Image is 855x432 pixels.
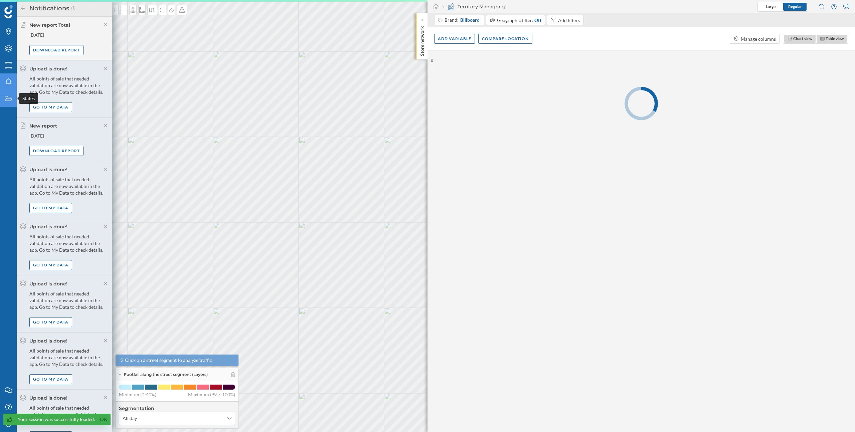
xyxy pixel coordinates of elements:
[29,32,109,38] div: [DATE]
[29,223,67,230] div: Upload is done!
[431,57,434,63] span: #
[123,415,137,422] span: All day
[29,133,109,139] div: [DATE]
[29,338,67,344] div: Upload is done!
[188,391,235,398] span: Maximum (99,7-100%)
[497,17,533,23] span: Geographic filter:
[119,405,235,412] h4: Segmentation
[13,5,46,11] span: Assistance
[419,23,425,56] p: Store network
[124,372,208,378] span: Footfall along the street segment (Layers)
[29,395,67,401] div: Upload is done!
[826,36,844,41] span: Table view
[29,348,109,368] div: All points of sale that needed validation are now available in the app. Go to My Data to check de...
[29,290,109,310] div: All points of sale that needed validation are now available in the app. Go to My Data to check de...
[460,17,480,23] span: Billboard
[19,93,38,104] div: States
[741,35,776,42] div: Manage columns
[445,17,481,23] div: Brand:
[443,3,506,10] div: Territory Manager
[793,36,812,41] span: Chart view
[119,391,156,398] span: Minimum (0-40%)
[29,166,67,173] div: Upload is done!
[29,22,70,28] div: New report Total
[98,416,109,423] a: Ok
[26,3,71,14] h2: Notifications
[448,3,454,10] img: territory-manager.svg
[29,75,109,95] div: All points of sale that needed validation are now available in the app. Go to My Data to check de...
[788,4,802,9] span: Regular
[29,123,57,129] div: New report
[534,17,541,24] div: Off
[4,5,13,18] img: Geoblink Logo
[29,65,67,72] div: Upload is done!
[29,280,67,287] div: Upload is done!
[18,416,95,423] div: Your session was successfully loaded.
[29,233,109,253] div: All points of sale that needed validation are now available in the app. Go to My Data to check de...
[29,405,109,425] div: All points of sale that needed validation are now available in the app. Go to My Data to check de...
[29,176,109,196] div: All points of sale that needed validation are now available in the app. Go to My Data to check de...
[125,357,212,364] span: Click on a street segment to analyze traffic
[558,17,580,24] div: Add filters
[766,4,776,9] span: Large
